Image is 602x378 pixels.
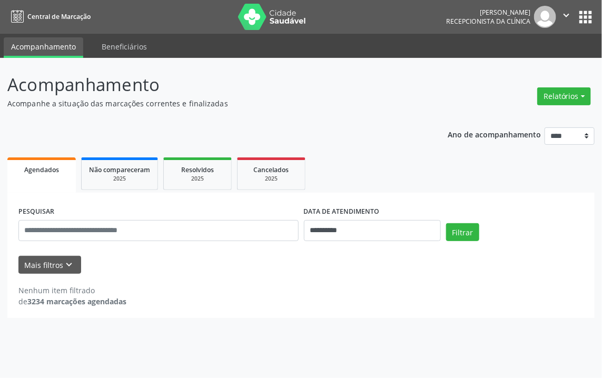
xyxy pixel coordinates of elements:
[27,12,91,21] span: Central de Marcação
[7,8,91,25] a: Central de Marcação
[446,17,530,26] span: Recepcionista da clínica
[181,165,214,174] span: Resolvidos
[556,6,576,28] button: 
[537,87,591,105] button: Relatórios
[18,256,81,274] button: Mais filtroskeyboard_arrow_down
[24,165,59,174] span: Agendados
[576,8,595,26] button: apps
[304,204,380,220] label: DATA DE ATENDIMENTO
[446,223,479,241] button: Filtrar
[4,37,83,58] a: Acompanhamento
[18,296,126,307] div: de
[64,259,75,271] i: keyboard_arrow_down
[89,175,150,183] div: 2025
[18,285,126,296] div: Nenhum item filtrado
[18,204,54,220] label: PESQUISAR
[7,72,419,98] p: Acompanhamento
[89,165,150,174] span: Não compareceram
[171,175,224,183] div: 2025
[560,9,572,21] i: 
[245,175,298,183] div: 2025
[448,127,541,141] p: Ano de acompanhamento
[534,6,556,28] img: img
[7,98,419,109] p: Acompanhe a situação das marcações correntes e finalizadas
[27,296,126,306] strong: 3234 marcações agendadas
[254,165,289,174] span: Cancelados
[94,37,154,56] a: Beneficiários
[446,8,530,17] div: [PERSON_NAME]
